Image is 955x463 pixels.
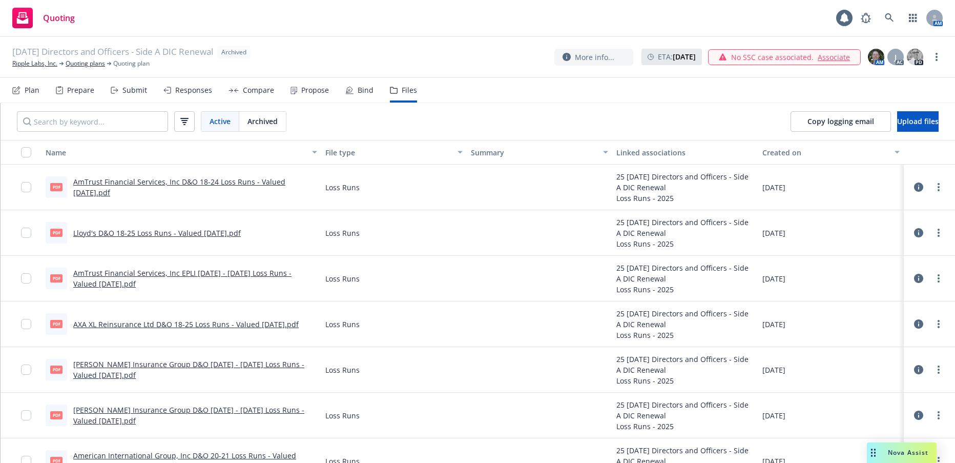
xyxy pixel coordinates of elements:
[8,4,79,32] a: Quoting
[46,147,306,158] div: Name
[897,116,939,126] span: Upload files
[17,111,168,132] input: Search by keyword...
[616,147,754,158] div: Linked associations
[325,319,360,330] span: Loss Runs
[73,319,299,329] a: AXA XL Reinsurance Ltd D&O 18-25 Loss Runs - Valued [DATE].pdf
[867,442,880,463] div: Drag to move
[907,49,923,65] img: photo
[762,182,785,193] span: [DATE]
[658,51,696,62] span: ETA :
[867,442,937,463] button: Nova Assist
[175,86,212,94] div: Responses
[73,268,292,289] a: AmTrust Financial Services, Inc EPLI [DATE] - [DATE] Loss Runs - Valued [DATE].pdf
[932,364,945,376] a: more
[21,319,31,329] input: Toggle Row Selected
[616,375,754,386] div: Loss Runs - 2025
[73,359,304,380] a: [PERSON_NAME] Insurance Group D&O [DATE] - [DATE] Loss Runs - Valued [DATE].pdf
[321,140,467,165] button: File type
[43,14,75,22] span: Quoting
[879,8,900,28] a: Search
[616,171,754,193] div: 25 [DATE] Directors and Officers - Side A DIC Renewal
[221,48,246,57] span: Archived
[41,140,321,165] button: Name
[25,86,39,94] div: Plan
[325,273,360,284] span: Loss Runs
[762,365,785,375] span: [DATE]
[762,147,888,158] div: Created on
[791,111,891,132] button: Copy logging email
[762,228,785,238] span: [DATE]
[113,59,150,68] span: Quoting plan
[50,366,63,373] span: pdf
[895,52,897,63] span: J
[67,86,94,94] div: Prepare
[73,177,285,197] a: AmTrust Financial Services, Inc D&O 18-24 Loss Runs - Valued [DATE].pdf
[325,147,451,158] div: File type
[21,410,31,420] input: Toggle Row Selected
[50,274,63,282] span: pdf
[932,409,945,421] a: more
[325,410,360,421] span: Loss Runs
[762,410,785,421] span: [DATE]
[868,49,884,65] img: photo
[50,229,63,236] span: pdf
[818,52,850,63] a: Associate
[122,86,147,94] div: Submit
[616,284,754,295] div: Loss Runs - 2025
[210,116,231,127] span: Active
[358,86,373,94] div: Bind
[616,421,754,432] div: Loss Runs - 2025
[575,52,614,63] span: More info...
[616,399,754,421] div: 25 [DATE] Directors and Officers - Side A DIC Renewal
[897,111,939,132] button: Upload files
[758,140,904,165] button: Created on
[50,411,63,419] span: pdf
[325,182,360,193] span: Loss Runs
[21,182,31,192] input: Toggle Row Selected
[325,228,360,238] span: Loss Runs
[807,116,874,126] span: Copy logging email
[856,8,876,28] a: Report a Bug
[616,354,754,375] div: 25 [DATE] Directors and Officers - Side A DIC Renewal
[243,86,274,94] div: Compare
[731,52,814,63] span: No SSC case associated.
[301,86,329,94] div: Propose
[616,263,754,284] div: 25 [DATE] Directors and Officers - Side A DIC Renewal
[66,59,105,68] a: Quoting plans
[247,116,278,127] span: Archived
[50,183,63,191] span: pdf
[21,273,31,284] input: Toggle Row Selected
[616,238,754,249] div: Loss Runs - 2025
[932,227,945,239] a: more
[616,193,754,204] div: Loss Runs - 2025
[932,272,945,285] a: more
[554,49,633,66] button: More info...
[673,52,696,62] strong: [DATE]
[467,140,612,165] button: Summary
[932,318,945,330] a: more
[325,365,360,375] span: Loss Runs
[888,448,928,457] span: Nova Assist
[903,8,923,28] a: Switch app
[762,273,785,284] span: [DATE]
[471,147,597,158] div: Summary
[932,181,945,193] a: more
[616,308,754,330] div: 25 [DATE] Directors and Officers - Side A DIC Renewal
[616,330,754,340] div: Loss Runs - 2025
[21,228,31,238] input: Toggle Row Selected
[612,140,758,165] button: Linked associations
[930,51,943,63] a: more
[402,86,417,94] div: Files
[12,59,57,68] a: Ripple Labs, Inc.
[73,405,304,426] a: [PERSON_NAME] Insurance Group D&O [DATE] - [DATE] Loss Runs - Valued [DATE].pdf
[50,320,63,328] span: pdf
[762,319,785,330] span: [DATE]
[21,147,31,157] input: Select all
[73,228,241,238] a: Lloyd's D&O 18-25 Loss Runs - Valued [DATE].pdf
[21,365,31,375] input: Toggle Row Selected
[12,46,213,59] span: [DATE] Directors and Officers - Side A DIC Renewal
[616,217,754,238] div: 25 [DATE] Directors and Officers - Side A DIC Renewal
